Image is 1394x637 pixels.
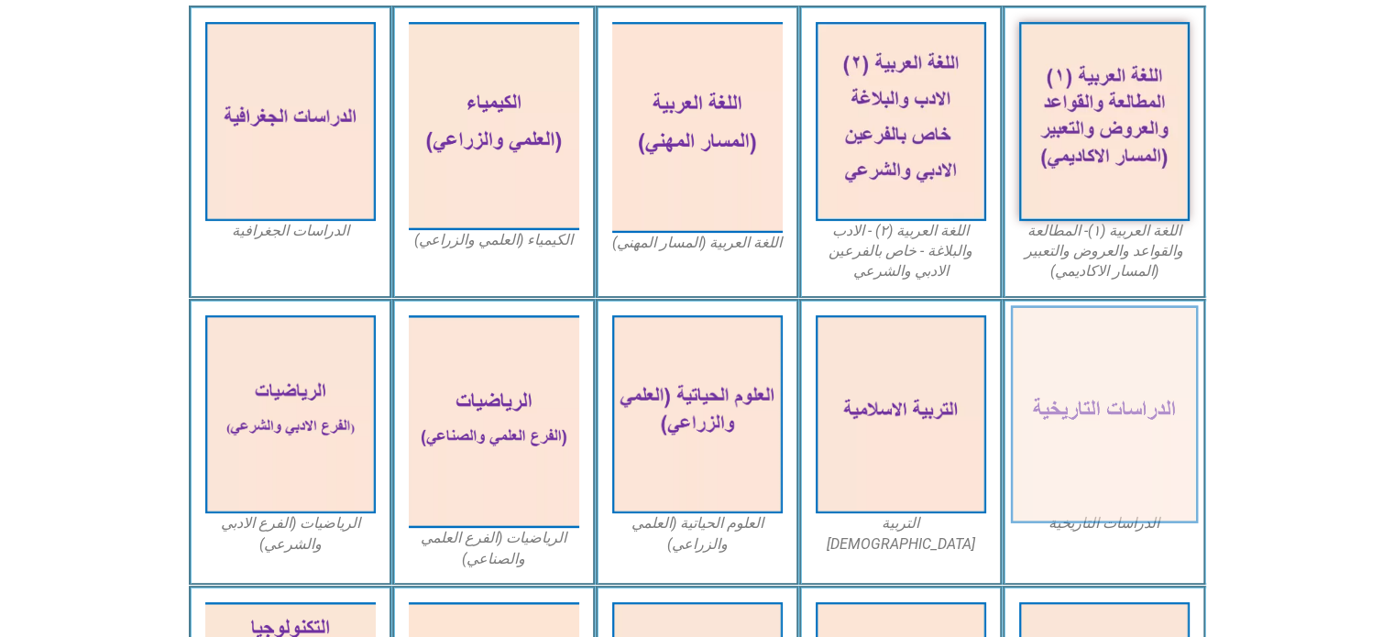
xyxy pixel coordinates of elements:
[1019,513,1190,533] figcaption: الدراسات التاريخية
[816,221,986,282] figcaption: اللغة العربية (٢) - الادب والبلاغة - خاص بالفرعين الادبي والشرعي
[409,315,579,529] img: math12-science-cover
[612,233,783,253] figcaption: اللغة العربية (المسار المهني)
[205,221,376,241] figcaption: الدراسات الجغرافية
[816,513,986,555] figcaption: التربية [DEMOGRAPHIC_DATA]
[409,22,579,230] img: Chemistry12-cover
[409,528,579,569] figcaption: الرياضيات (الفرع العلمي والصناعي)
[409,230,579,250] figcaption: الكيمياء (العلمي والزراعي)
[205,513,376,555] figcaption: الرياضيات (الفرع الادبي والشرعي)
[612,513,783,555] figcaption: العلوم الحياتية (العلمي والزراعي)
[612,22,783,233] img: Arabic12(Vocational_Track)-cover
[1019,221,1190,282] figcaption: اللغة العربية (١)- المطالعة والقواعد والعروض والتعبير (المسار الاكاديمي)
